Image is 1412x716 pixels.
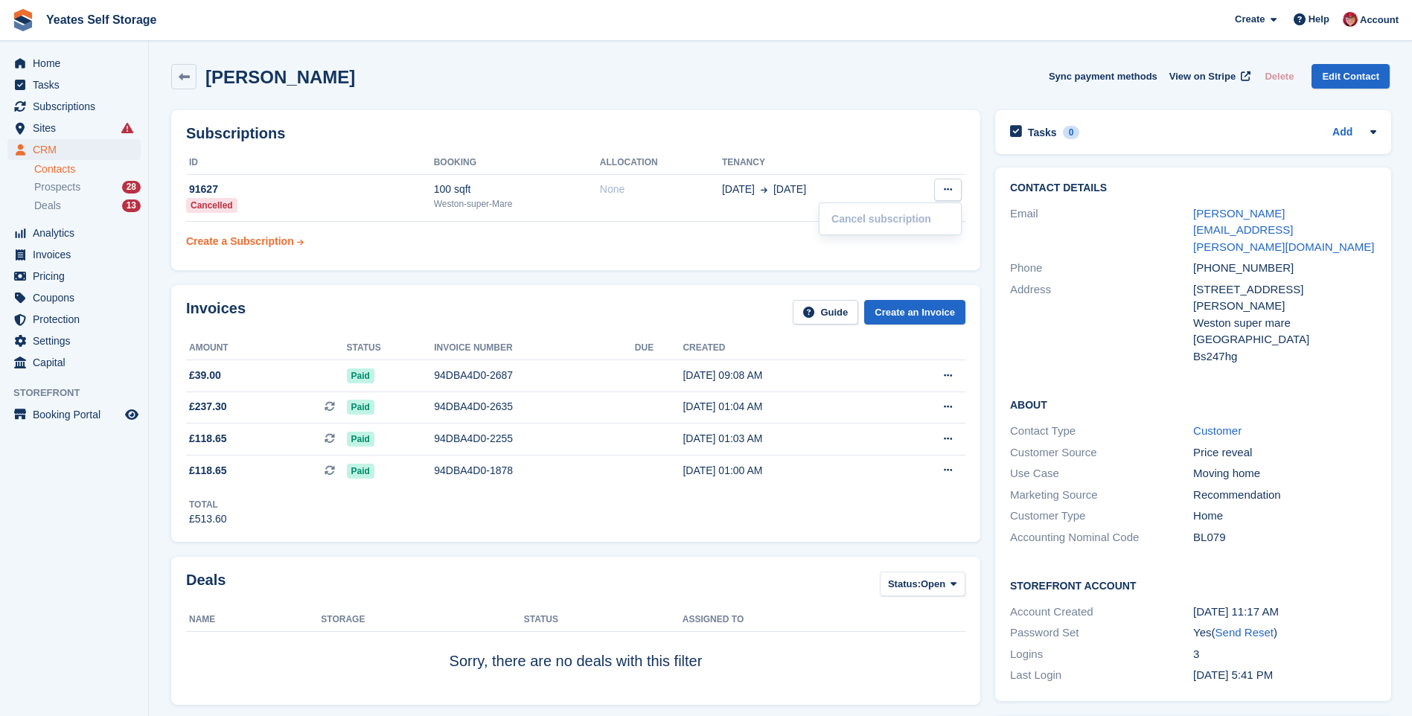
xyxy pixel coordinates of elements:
[1063,126,1080,139] div: 0
[722,182,755,197] span: [DATE]
[524,608,683,632] th: Status
[1343,12,1358,27] img: Wendie Tanner
[186,198,237,213] div: Cancelled
[186,300,246,325] h2: Invoices
[434,463,635,479] div: 94DBA4D0-1878
[34,179,141,195] a: Prospects 28
[34,162,141,176] a: Contacts
[1193,604,1376,621] div: [DATE] 11:17 AM
[33,309,122,330] span: Protection
[921,577,945,592] span: Open
[12,9,34,31] img: stora-icon-8386f47178a22dfd0bd8f6a31ec36ba5ce8667c1dd55bd0f319d3a0aa187defe.svg
[1010,624,1193,642] div: Password Set
[1235,12,1265,27] span: Create
[1010,529,1193,546] div: Accounting Nominal Code
[1193,465,1376,482] div: Moving home
[1309,12,1329,27] span: Help
[1193,424,1242,437] a: Customer
[683,463,886,479] div: [DATE] 01:00 AM
[186,182,434,197] div: 91627
[34,180,80,194] span: Prospects
[1028,126,1057,139] h2: Tasks
[347,336,435,360] th: Status
[40,7,163,32] a: Yeates Self Storage
[888,577,921,592] span: Status:
[1193,668,1273,681] time: 2025-06-23 16:41:11 UTC
[33,404,122,425] span: Booking Portal
[1193,281,1376,315] div: [STREET_ADDRESS][PERSON_NAME]
[1259,64,1300,89] button: Delete
[1193,315,1376,332] div: Weston super mare
[33,223,122,243] span: Analytics
[189,431,227,447] span: £118.65
[7,309,141,330] a: menu
[186,608,321,632] th: Name
[683,399,886,415] div: [DATE] 01:04 AM
[722,151,900,175] th: Tenancy
[186,125,965,142] h2: Subscriptions
[33,74,122,95] span: Tasks
[33,266,122,287] span: Pricing
[189,498,227,511] div: Total
[1010,465,1193,482] div: Use Case
[434,197,600,211] div: Weston-super-Mare
[33,139,122,160] span: CRM
[13,386,148,400] span: Storefront
[33,287,122,308] span: Coupons
[864,300,965,325] a: Create an Invoice
[1010,444,1193,461] div: Customer Source
[683,608,965,632] th: Assigned to
[205,67,355,87] h2: [PERSON_NAME]
[1010,281,1193,365] div: Address
[347,464,374,479] span: Paid
[347,368,374,383] span: Paid
[1193,646,1376,663] div: 3
[1360,13,1399,28] span: Account
[793,300,858,325] a: Guide
[880,572,965,596] button: Status: Open
[1193,260,1376,277] div: [PHONE_NUMBER]
[1010,260,1193,277] div: Phone
[7,53,141,74] a: menu
[1193,348,1376,365] div: Bs247hg
[1010,578,1376,592] h2: Storefront Account
[122,181,141,194] div: 28
[635,336,683,360] th: Due
[825,209,955,228] p: Cancel subscription
[1010,604,1193,621] div: Account Created
[1010,646,1193,663] div: Logins
[7,223,141,243] a: menu
[189,399,227,415] span: £237.30
[33,53,122,74] span: Home
[434,368,635,383] div: 94DBA4D0-2687
[1193,624,1376,642] div: Yes
[7,266,141,287] a: menu
[434,431,635,447] div: 94DBA4D0-2255
[1193,207,1374,253] a: [PERSON_NAME][EMAIL_ADDRESS][PERSON_NAME][DOMAIN_NAME]
[186,151,434,175] th: ID
[33,330,122,351] span: Settings
[7,74,141,95] a: menu
[7,139,141,160] a: menu
[600,151,722,175] th: Allocation
[189,368,221,383] span: £39.00
[1010,667,1193,684] div: Last Login
[1193,487,1376,504] div: Recommendation
[434,151,600,175] th: Booking
[434,399,635,415] div: 94DBA4D0-2635
[186,336,347,360] th: Amount
[121,122,133,134] i: Smart entry sync failures have occurred
[683,431,886,447] div: [DATE] 01:03 AM
[1010,423,1193,440] div: Contact Type
[347,400,374,415] span: Paid
[434,182,600,197] div: 100 sqft
[186,234,294,249] div: Create a Subscription
[1215,626,1274,639] a: Send Reset
[33,352,122,373] span: Capital
[1010,182,1376,194] h2: Contact Details
[186,228,304,255] a: Create a Subscription
[33,118,122,138] span: Sites
[34,198,141,214] a: Deals 13
[7,330,141,351] a: menu
[1193,529,1376,546] div: BL079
